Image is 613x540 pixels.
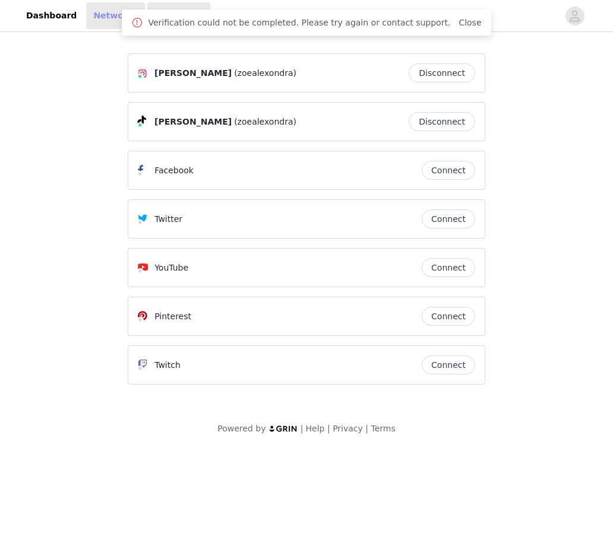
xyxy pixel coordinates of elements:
p: Twitter [154,213,182,225]
a: Dashboard [19,2,84,29]
p: Twitch [154,359,181,371]
button: Disconnect [409,112,475,131]
a: Payouts [267,2,318,29]
a: Close [459,18,481,27]
span: Verification could not be completed. Please try again or contact support. [148,17,450,29]
p: Facebook [154,164,194,177]
button: Connect [422,209,475,228]
img: Instagram Icon [138,69,147,78]
p: Pinterest [154,310,191,323]
button: Connect [422,307,475,326]
span: (zoealexondra) [234,116,296,128]
span: [PERSON_NAME] [154,67,232,80]
img: logo [268,425,298,433]
span: [PERSON_NAME] [154,116,232,128]
span: | [327,424,330,433]
a: Terms [371,424,395,433]
button: Connect [422,258,475,277]
p: YouTube [154,262,188,274]
button: Connect [422,355,475,374]
a: Insights [213,2,264,29]
span: (zoealexondra) [234,67,296,80]
div: avatar [569,7,580,26]
a: Your Links [147,2,210,29]
button: Disconnect [409,63,475,82]
a: Networks [86,2,145,29]
a: Privacy [333,424,363,433]
span: Powered by [217,424,266,433]
button: Connect [422,161,475,180]
span: | [301,424,304,433]
a: Help [306,424,325,433]
span: | [365,424,368,433]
